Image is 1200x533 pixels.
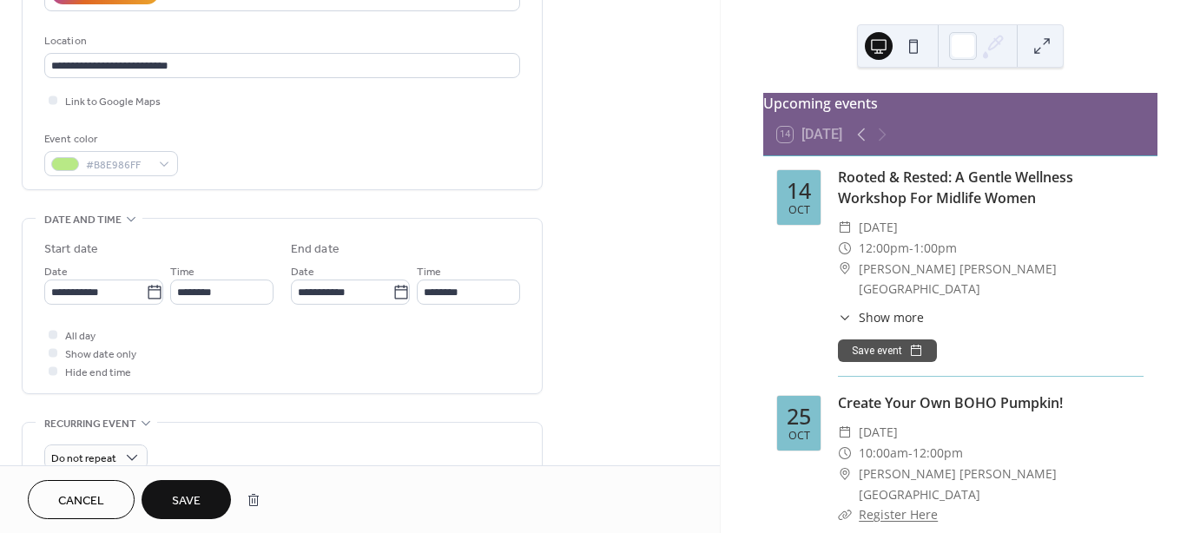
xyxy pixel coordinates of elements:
[838,167,1144,208] div: Rooted & Rested: A Gentle Wellness Workshop For Midlife Women
[58,492,104,510] span: Cancel
[65,364,131,382] span: Hide end time
[86,156,150,174] span: #B8E986FF
[859,464,1144,505] span: [PERSON_NAME] [PERSON_NAME] [GEOGRAPHIC_DATA]
[51,449,116,469] span: Do not repeat
[838,422,852,443] div: ​
[291,263,314,281] span: Date
[788,431,810,442] div: Oct
[859,443,908,464] span: 10:00am
[838,308,924,326] button: ​Show more
[859,308,924,326] span: Show more
[859,422,898,443] span: [DATE]
[28,480,135,519] button: Cancel
[44,263,68,281] span: Date
[838,308,852,326] div: ​
[787,405,811,427] div: 25
[838,217,852,238] div: ​
[291,240,340,259] div: End date
[838,259,852,280] div: ​
[763,93,1157,114] div: Upcoming events
[838,339,937,362] button: Save event
[417,263,441,281] span: Time
[838,504,852,525] div: ​
[142,480,231,519] button: Save
[44,32,517,50] div: Location
[44,415,136,433] span: Recurring event
[838,464,852,484] div: ​
[788,205,810,216] div: Oct
[838,238,852,259] div: ​
[913,238,957,259] span: 1:00pm
[859,259,1144,300] span: [PERSON_NAME] [PERSON_NAME] [GEOGRAPHIC_DATA]
[838,443,852,464] div: ​
[859,238,909,259] span: 12:00pm
[65,93,161,111] span: Link to Google Maps
[44,240,98,259] div: Start date
[172,492,201,510] span: Save
[859,506,938,523] a: Register Here
[859,217,898,238] span: [DATE]
[787,180,811,201] div: 14
[65,327,96,345] span: All day
[65,345,136,364] span: Show date only
[44,211,122,229] span: Date and time
[913,443,963,464] span: 12:00pm
[908,443,913,464] span: -
[838,393,1063,412] a: Create Your Own BOHO Pumpkin!
[44,130,175,148] div: Event color
[909,238,913,259] span: -
[170,263,195,281] span: Time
